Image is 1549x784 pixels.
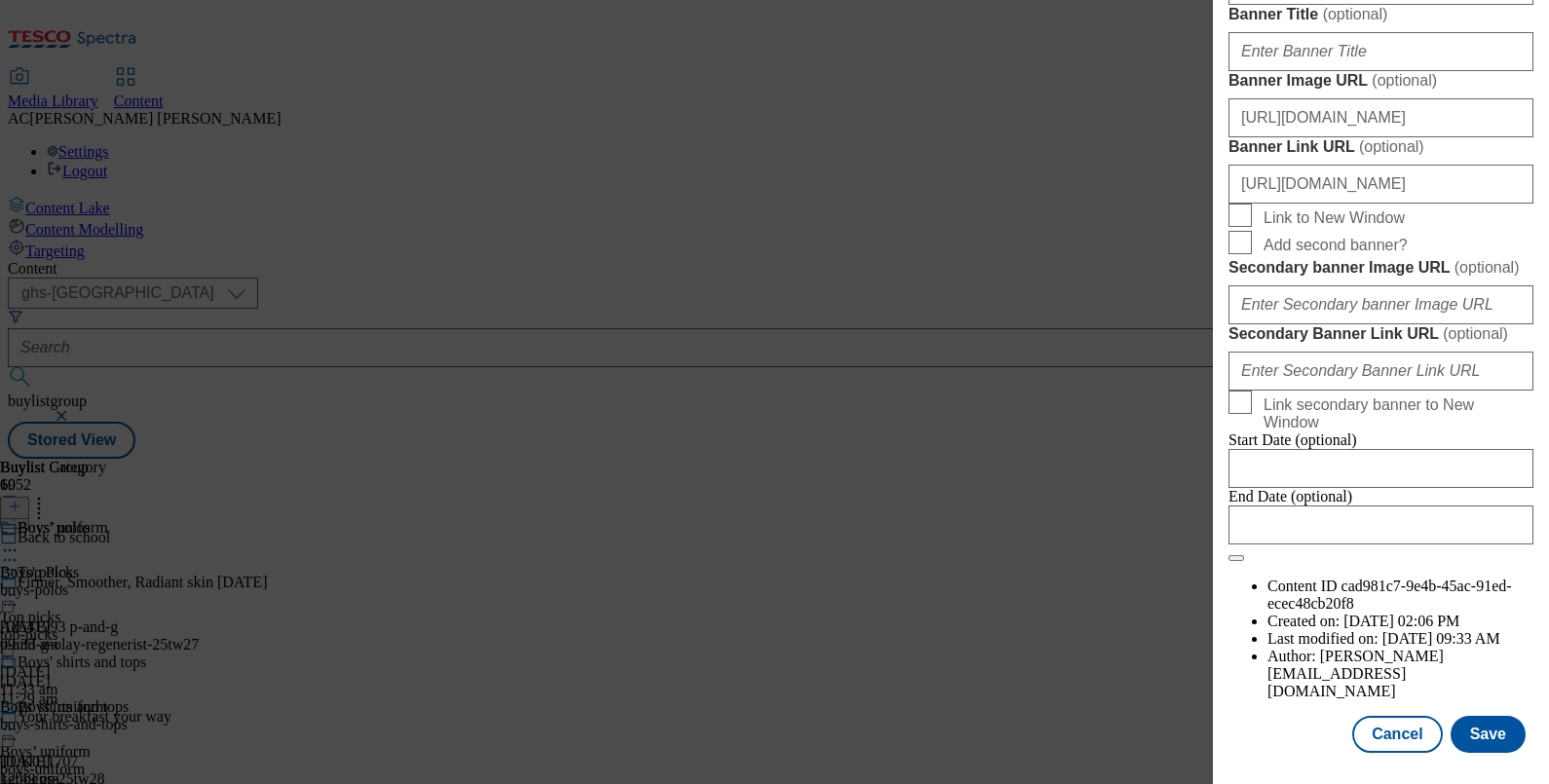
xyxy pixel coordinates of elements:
[1359,138,1424,155] span: ( optional )
[1228,5,1533,24] label: Banner Title
[1228,258,1533,278] label: Secondary banner Image URL
[1382,630,1500,647] span: [DATE] 09:33 AM
[1443,325,1508,342] span: ( optional )
[1228,165,1533,204] input: Enter Banner Link URL
[1267,630,1533,648] li: Last modified on:
[1343,613,1459,629] span: [DATE] 02:06 PM
[1228,449,1533,488] input: Enter Date
[1267,648,1533,700] li: Author:
[1455,259,1520,276] span: ( optional )
[1267,613,1533,630] li: Created on:
[1228,32,1533,71] input: Enter Banner Title
[1267,648,1444,699] span: [PERSON_NAME][EMAIL_ADDRESS][DOMAIN_NAME]
[1352,716,1442,753] button: Cancel
[1323,6,1388,22] span: ( optional )
[1228,285,1533,324] input: Enter Secondary banner Image URL
[1228,505,1533,544] input: Enter Date
[1264,209,1405,227] span: Link to New Window
[1264,237,1408,254] span: Add second banner?
[1267,578,1533,613] li: Content ID
[1228,137,1533,157] label: Banner Link URL
[1228,324,1533,344] label: Secondary Banner Link URL
[1228,488,1352,504] span: End Date (optional)
[1451,716,1526,753] button: Save
[1264,396,1526,431] span: Link secondary banner to New Window
[1228,71,1533,91] label: Banner Image URL
[1372,72,1437,89] span: ( optional )
[1228,431,1357,448] span: Start Date (optional)
[1228,98,1533,137] input: Enter Banner Image URL
[1267,578,1512,612] span: cad981c7-9e4b-45ac-91ed-ecec48cb20f8
[1228,352,1533,391] input: Enter Secondary Banner Link URL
